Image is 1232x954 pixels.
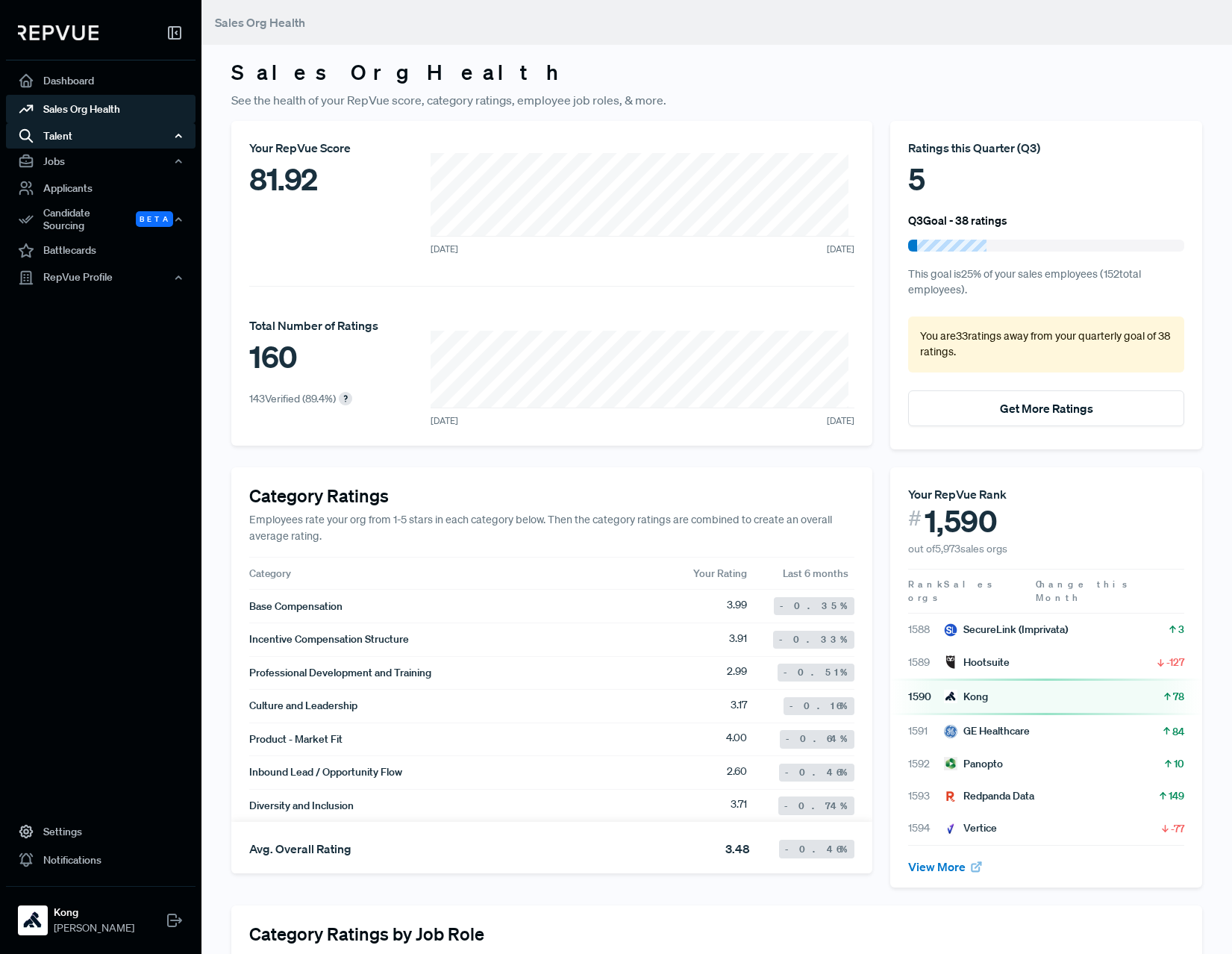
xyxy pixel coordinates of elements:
span: -0.46 % [785,766,848,779]
h4: Category Ratings [249,485,854,507]
img: Vertice [944,822,957,835]
span: -0.16 % [789,699,848,713]
img: RepVue [18,25,99,40]
p: Employees rate your org from 1-5 stars in each category below. Then the category ratings are comb... [249,512,854,544]
span: -0.74 % [784,799,848,813]
div: Ratings this Quarter ( Q3 ) [908,139,1184,157]
div: Panopto [944,756,1003,772]
span: 3 [1178,622,1184,637]
span: -0.46 % [785,843,848,856]
p: You are 33 ratings away from your quarterly goal of 38 ratings . [920,328,1172,361]
img: GE Healthcare [944,725,957,738]
span: 1588 [908,622,944,637]
span: [DATE] [827,414,854,428]
button: Talent [6,123,196,149]
a: View More [908,859,983,874]
span: 1594 [908,820,944,836]
a: Applicants [6,174,196,202]
span: Change this Month [1036,578,1130,604]
span: Beta [136,211,173,227]
span: [DATE] [431,414,458,428]
a: Settings [6,817,196,846]
span: Product - Market Fit [249,732,343,747]
span: [PERSON_NAME] [54,920,134,936]
span: # [908,503,922,534]
span: Avg. Overall Rating [249,841,351,856]
span: -77 [1171,821,1184,836]
h4: Category Ratings by Job Role [249,923,1184,945]
div: SecureLink (Imprivata) [944,622,1068,637]
span: 3.71 [731,796,747,814]
span: Your Rating [693,567,747,580]
span: Incentive Compensation Structure [249,632,409,647]
div: Total Number of Ratings [249,317,378,334]
div: Kong [944,689,988,705]
span: 1,590 [925,503,998,539]
span: 1590 [908,689,944,705]
span: 3.99 [727,597,747,615]
button: Candidate Sourcing Beta [6,202,196,237]
span: 4.00 [726,730,747,748]
div: Redpanda Data [944,788,1034,804]
img: Hootsuite [944,655,957,669]
span: Rank [908,578,944,591]
strong: Kong [54,905,134,920]
span: 78 [1173,689,1184,704]
div: Your RepVue Score [249,139,393,157]
img: Kong [944,690,957,703]
span: 10 [1174,756,1184,771]
p: 143 Verified ( 89.4 %) [249,391,336,407]
span: Your RepVue Rank [908,487,1007,502]
span: Base Compensation [249,599,343,614]
span: 2.60 [727,764,747,782]
button: Jobs [6,149,196,174]
span: -0.35 % [780,599,848,613]
span: -0.64 % [786,732,848,746]
span: Culture and Leadership [249,698,357,714]
span: Sales Org Health [215,15,305,30]
a: Battlecards [6,237,196,265]
span: 1591 [908,723,944,739]
div: Hootsuite [944,655,1010,670]
div: Candidate Sourcing [6,202,196,237]
p: See the health of your RepVue score, category ratings, employee job roles, & more. [231,91,1202,109]
div: 81.92 [249,157,393,202]
a: KongKong[PERSON_NAME] [6,886,196,942]
span: Category [249,567,291,580]
h3: Sales Org Health [231,60,1202,85]
span: 1592 [908,756,944,772]
span: 1593 [908,788,944,804]
span: 1589 [908,655,944,670]
span: out of 5,973 sales orgs [908,542,1007,555]
img: SecureLink (Imprivata) [944,623,957,637]
a: Dashboard [6,66,196,95]
p: This goal is 25 % of your sales employees ( 152 total employees). [908,266,1184,299]
span: [DATE] [827,243,854,256]
span: Diversity and Inclusion [249,798,354,814]
span: 149 [1169,788,1184,803]
img: Kong [21,908,45,932]
div: 160 [249,334,378,379]
button: Get More Ratings [908,390,1184,426]
img: Redpanda Data [944,790,957,803]
h6: Q3 Goal - 38 ratings [908,213,1007,227]
div: Vertice [944,820,997,836]
div: 5 [908,157,1184,202]
span: -0.51 % [784,666,848,679]
span: -127 [1166,655,1184,670]
button: RepVue Profile [6,265,196,290]
span: Professional Development and Training [249,665,431,681]
span: 3.48 [725,840,750,858]
span: [DATE] [431,243,458,256]
span: Inbound Lead / Opportunity Flow [249,764,402,780]
div: GE Healthcare [944,723,1030,739]
span: 3.91 [729,631,747,649]
img: Panopto [944,757,957,770]
span: Sales orgs [908,578,995,604]
span: 3.17 [731,697,747,715]
a: Sales Org Health [6,95,196,123]
span: 2.99 [727,664,747,682]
